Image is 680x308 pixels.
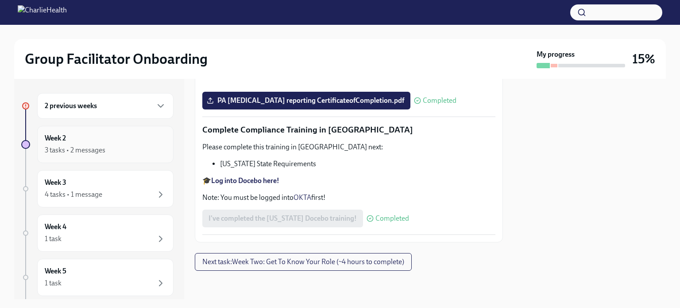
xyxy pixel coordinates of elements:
p: Please complete this training in [GEOGRAPHIC_DATA] next: [202,142,495,152]
p: 🎓 [202,176,495,186]
a: Week 23 tasks • 2 messages [21,126,174,163]
h2: Group Facilitator Onboarding [25,50,208,68]
p: Complete Compliance Training in [GEOGRAPHIC_DATA] [202,124,495,136]
span: PA [MEDICAL_DATA] reporting CertificateofCompletion.pdf [209,96,404,105]
p: Note: You must be logged into first! [202,193,495,203]
h6: Week 4 [45,222,66,232]
h3: 15% [632,51,655,67]
a: OKTA [294,193,311,202]
div: 1 task [45,234,62,244]
div: 2 previous weeks [37,93,174,119]
h6: 2 previous weeks [45,101,97,111]
strong: My progress [537,50,575,59]
h6: Week 5 [45,266,66,276]
div: 1 task [45,278,62,288]
a: Log into Docebo here! [211,176,279,185]
h6: Week 2 [45,133,66,143]
span: Next task : Week Two: Get To Know Your Role (~4 hours to complete) [202,257,404,266]
label: PA [MEDICAL_DATA] reporting CertificateofCompletion.pdf [202,92,410,109]
div: 3 tasks • 2 messages [45,145,105,155]
a: Week 41 task [21,214,174,252]
img: CharlieHealth [18,5,67,19]
a: Week 34 tasks • 1 message [21,170,174,207]
span: Completed [423,97,456,104]
div: 4 tasks • 1 message [45,190,102,199]
span: Completed [375,215,409,222]
button: Next task:Week Two: Get To Know Your Role (~4 hours to complete) [195,253,412,271]
h6: Week 3 [45,178,66,187]
li: [US_STATE] State Requirements [220,159,495,169]
a: Week 51 task [21,259,174,296]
